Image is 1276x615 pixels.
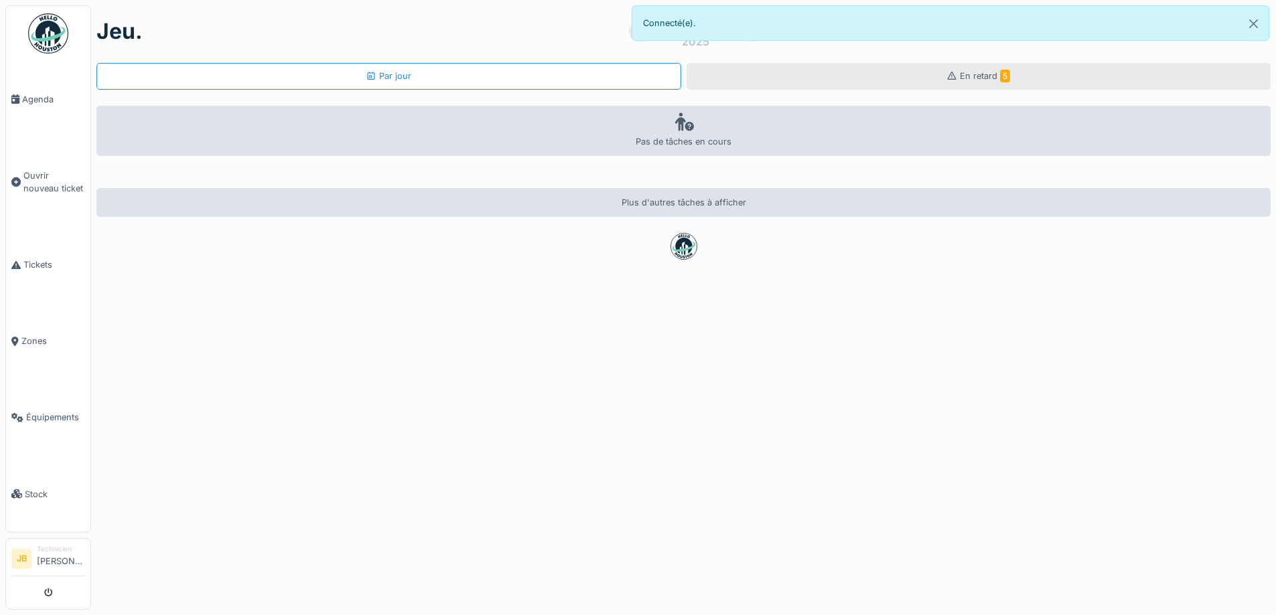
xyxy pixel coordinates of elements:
[37,544,85,554] div: Technicien
[1000,70,1010,82] span: 5
[26,411,85,424] span: Équipements
[96,106,1271,156] div: Pas de tâches en cours
[96,188,1271,217] div: Plus d'autres tâches à afficher
[23,169,85,195] span: Ouvrir nouveau ticket
[11,549,31,569] li: JB
[21,335,85,347] span: Zones
[6,227,90,303] a: Tickets
[6,137,90,226] a: Ouvrir nouveau ticket
[22,93,85,106] span: Agenda
[6,456,90,532] a: Stock
[25,488,85,501] span: Stock
[28,13,68,54] img: Badge_color-CXgf-gQk.svg
[682,33,709,50] div: 2025
[366,70,411,82] div: Par jour
[6,303,90,379] a: Zones
[6,379,90,456] a: Équipements
[11,544,85,576] a: JB Technicien[PERSON_NAME]
[37,544,85,573] li: [PERSON_NAME]
[23,258,85,271] span: Tickets
[1238,6,1269,41] button: Close
[670,233,697,260] img: badge-BVDL4wpA.svg
[6,61,90,137] a: Agenda
[632,5,1270,41] div: Connecté(e).
[960,71,1010,81] span: En retard
[96,19,143,44] h1: jeu.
